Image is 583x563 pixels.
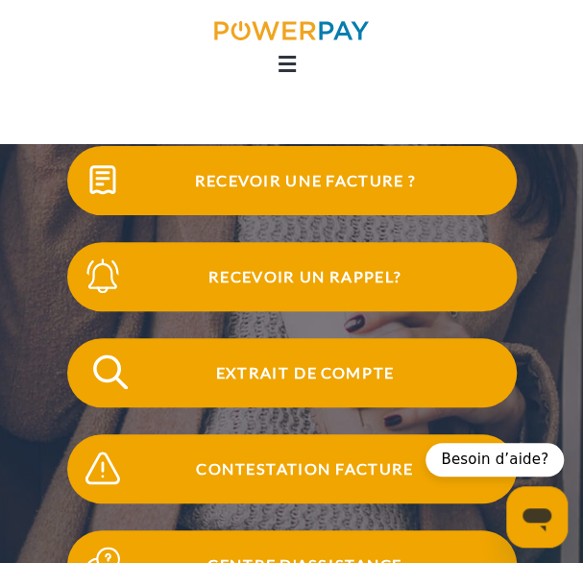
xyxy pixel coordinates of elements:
[67,146,517,215] button: Recevoir une facture ?
[506,486,568,548] iframe: Bouton de lancement de la fenêtre de messagerie, conversation en cours
[67,434,517,503] button: Contestation Facture
[425,443,564,477] div: Besoin d’aide?
[42,334,542,411] a: Extrait de compte
[42,430,542,507] a: Contestation Facture
[81,446,124,489] img: qb_warning.svg
[81,158,124,201] img: qb_bill.svg
[67,242,517,311] button: Recevoir un rappel?
[92,242,516,311] span: Recevoir un rappel?
[92,146,516,215] span: Recevoir une facture ?
[88,350,132,393] img: qb_search.svg
[42,238,542,315] a: Recevoir un rappel?
[67,338,517,407] button: Extrait de compte
[81,254,124,297] img: qb_bell.svg
[92,338,516,407] span: Extrait de compte
[42,142,542,219] a: Recevoir une facture ?
[214,21,369,40] img: logo-powerpay.svg
[92,434,516,503] span: Contestation Facture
